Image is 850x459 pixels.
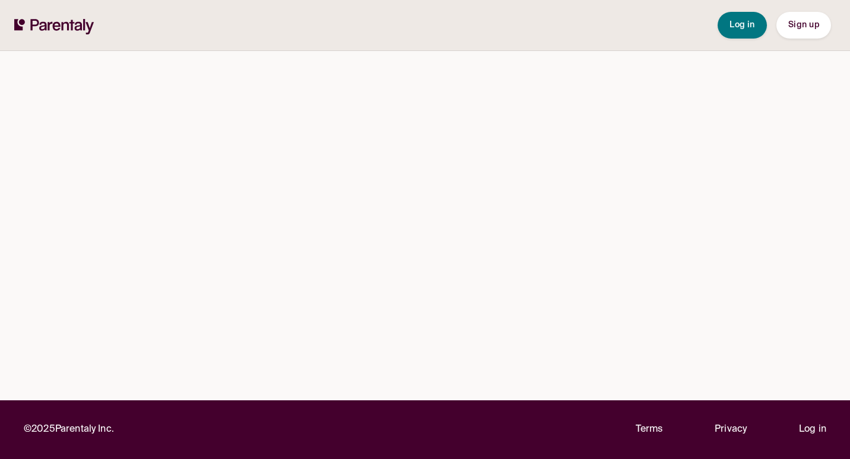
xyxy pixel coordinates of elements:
[730,21,755,29] span: Log in
[718,12,767,39] button: Log in
[636,422,663,438] a: Terms
[24,422,114,438] p: © 2025 Parentaly Inc.
[715,422,747,438] a: Privacy
[776,12,831,39] button: Sign up
[799,422,826,438] a: Log in
[788,21,819,29] span: Sign up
